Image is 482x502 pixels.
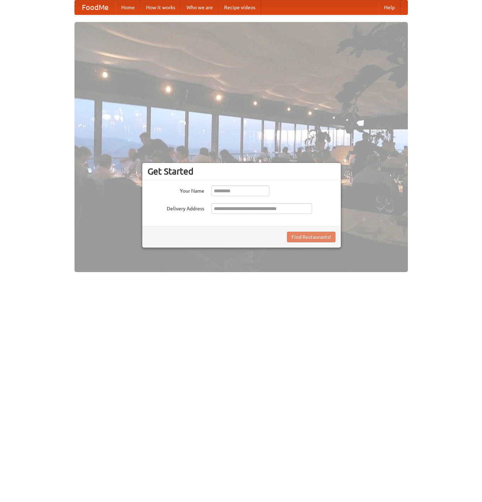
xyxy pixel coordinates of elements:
[378,0,400,15] a: Help
[140,0,181,15] a: How it works
[181,0,218,15] a: Who we are
[287,232,336,242] button: Find Restaurants!
[116,0,140,15] a: Home
[148,166,336,177] h3: Get Started
[148,186,204,194] label: Your Name
[218,0,261,15] a: Recipe videos
[148,203,204,212] label: Delivery Address
[75,0,116,15] a: FoodMe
